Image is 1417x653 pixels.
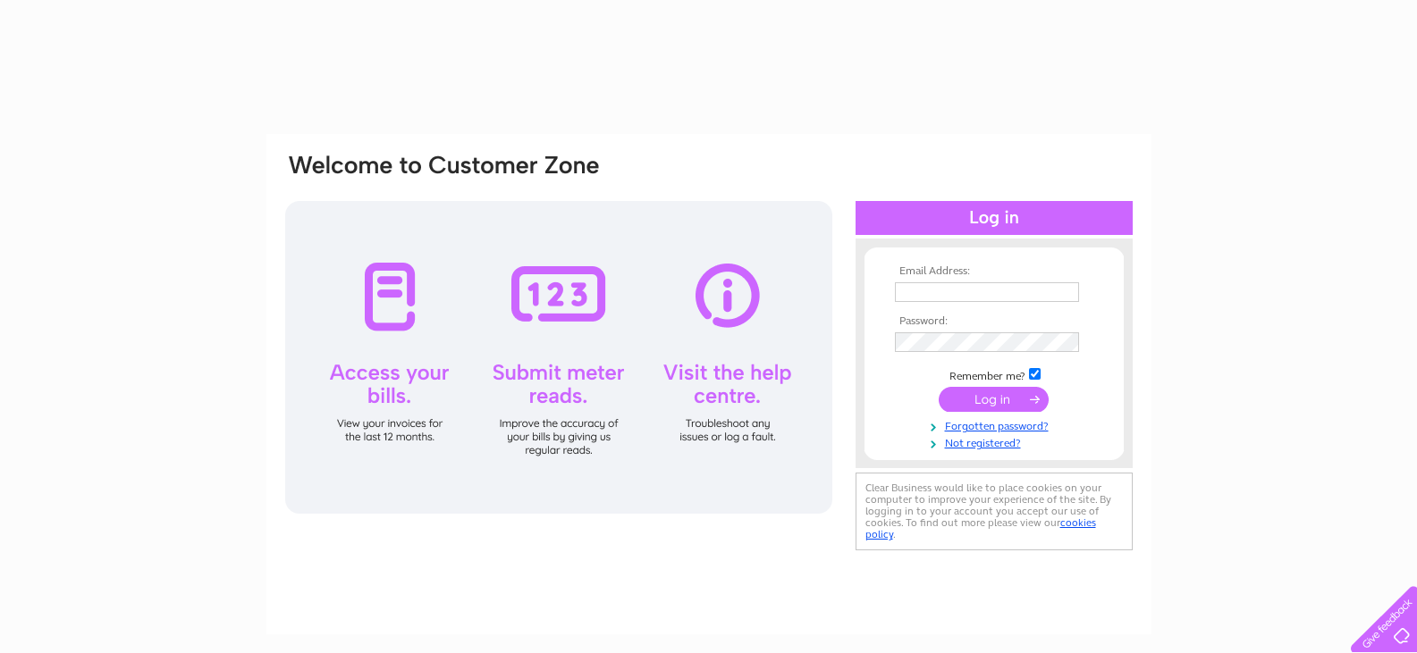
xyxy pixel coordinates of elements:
a: Not registered? [895,433,1098,450]
td: Remember me? [890,365,1098,383]
div: Clear Business would like to place cookies on your computer to improve your experience of the sit... [856,473,1133,550]
a: Forgotten password? [895,416,1098,433]
th: Password: [890,315,1098,328]
input: Submit [939,387,1049,412]
th: Email Address: [890,265,1098,278]
a: cookies policy [865,516,1096,540]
